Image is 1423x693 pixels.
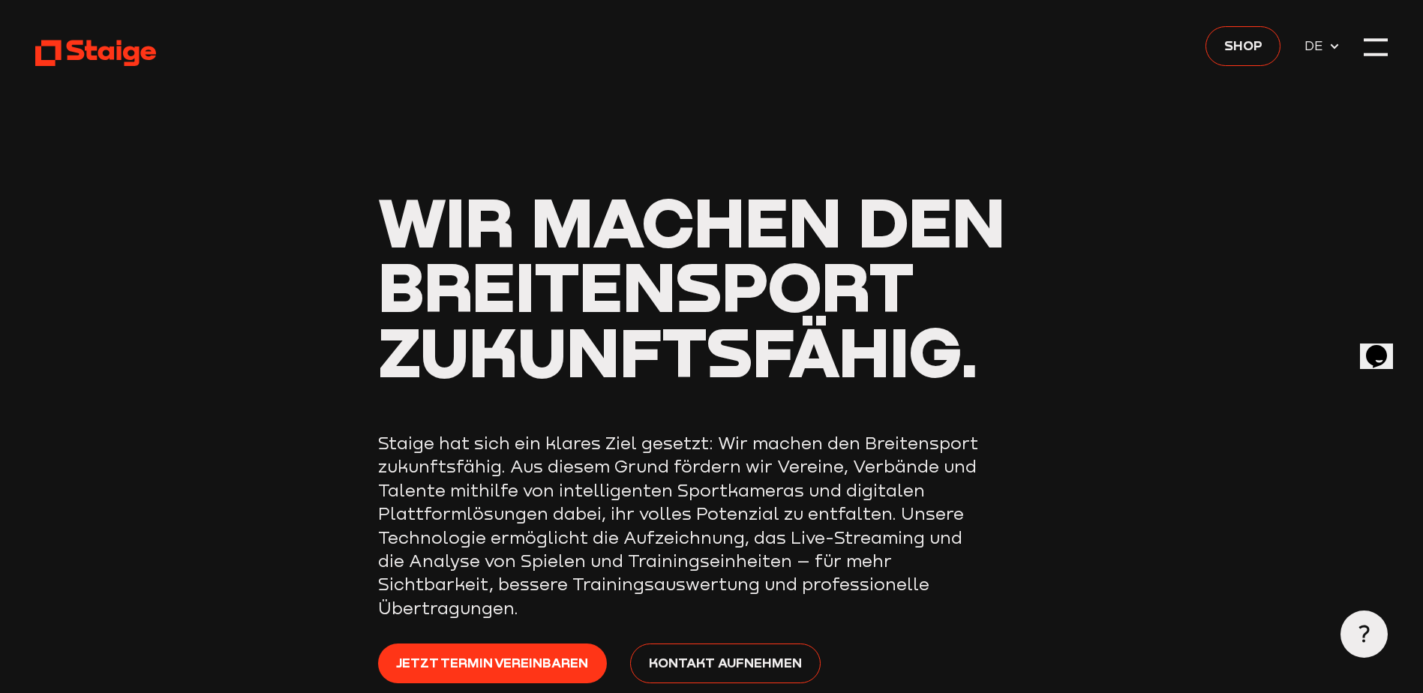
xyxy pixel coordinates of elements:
[396,652,588,673] span: Jetzt Termin vereinbaren
[649,652,802,673] span: Kontakt aufnehmen
[1304,35,1328,56] span: DE
[378,431,978,620] p: Staige hat sich ein klares Ziel gesetzt: Wir machen den Breitensport zukunftsfähig. Aus diesem Gr...
[1224,34,1262,55] span: Shop
[378,643,607,683] a: Jetzt Termin vereinbaren
[378,180,1005,392] span: Wir machen den Breitensport zukunftsfähig.
[630,643,820,683] a: Kontakt aufnehmen
[1360,324,1408,369] iframe: chat widget
[1205,26,1280,66] a: Shop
